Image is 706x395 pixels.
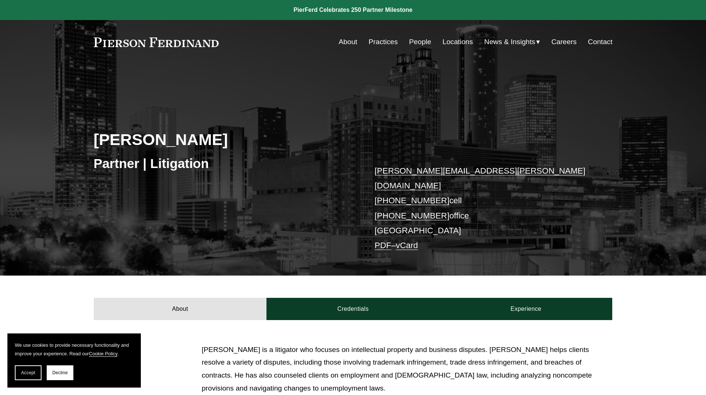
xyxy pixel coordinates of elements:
[15,365,42,380] button: Accept
[375,166,586,190] a: [PERSON_NAME][EMAIL_ADDRESS][PERSON_NAME][DOMAIN_NAME]
[375,196,450,205] a: [PHONE_NUMBER]
[94,130,353,149] h2: [PERSON_NAME]
[443,35,473,49] a: Locations
[52,370,68,375] span: Decline
[15,341,133,358] p: We use cookies to provide necessary functionality and improve your experience. Read our .
[588,35,612,49] a: Contact
[440,298,613,320] a: Experience
[202,343,612,395] p: [PERSON_NAME] is a litigator who focuses on intellectual property and business disputes. [PERSON_...
[375,211,450,220] a: [PHONE_NUMBER]
[266,298,440,320] a: Credentials
[375,164,591,253] p: cell office [GEOGRAPHIC_DATA] –
[375,241,391,250] a: PDF
[551,35,577,49] a: Careers
[368,35,398,49] a: Practices
[409,35,431,49] a: People
[484,35,540,49] a: folder dropdown
[21,370,35,375] span: Accept
[396,241,418,250] a: vCard
[94,298,267,320] a: About
[339,35,357,49] a: About
[484,36,536,49] span: News & Insights
[7,333,141,388] section: Cookie banner
[94,155,353,172] h3: Partner | Litigation
[47,365,73,380] button: Decline
[89,351,117,356] a: Cookie Policy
